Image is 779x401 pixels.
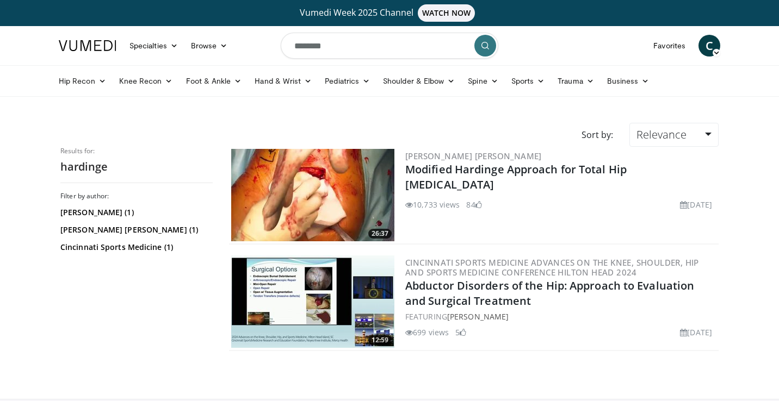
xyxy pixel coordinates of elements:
a: Knee Recon [113,70,180,92]
a: Favorites [647,35,692,57]
a: Vumedi Week 2025 ChannelWATCH NOW [60,4,719,22]
a: Modified Hardinge Approach for Total Hip [MEDICAL_DATA] [405,162,627,192]
li: 84 [466,199,481,210]
li: [DATE] [680,327,712,338]
li: [DATE] [680,199,712,210]
a: Shoulder & Elbow [376,70,461,92]
a: [PERSON_NAME] [PERSON_NAME] [405,151,542,161]
a: Cincinnati Sports Medicine Advances on the Knee, Shoulder, Hip and Sports Medicine Conference Hil... [405,257,699,278]
a: Spine [461,70,504,92]
div: FEATURING [405,311,716,322]
img: 21a22a7f-bd3d-4ff2-90ef-a7674ce64825.300x170_q85_crop-smart_upscale.jpg [231,255,394,348]
a: 26:37 [231,149,394,241]
span: 12:59 [368,335,392,345]
li: 10,733 views [405,199,460,210]
span: Relevance [636,127,687,142]
span: 26:37 [368,229,392,239]
div: Sort by: [573,123,621,147]
h3: Filter by author: [60,192,213,200]
li: 699 views [405,327,449,338]
a: Cincinnati Sports Medicine (1) [60,242,210,253]
a: Specialties [123,35,184,57]
a: Hand & Wrist [248,70,318,92]
p: Results for: [60,147,213,155]
span: WATCH NOW [418,4,475,22]
a: [PERSON_NAME] (1) [60,207,210,218]
a: Browse [184,35,234,57]
img: VuMedi Logo [59,40,116,51]
a: [PERSON_NAME] [447,311,509,322]
img: e4f4e4a0-26bd-4e35-9fbb-bdfac94fc0d8.300x170_q85_crop-smart_upscale.jpg [231,149,394,241]
a: C [698,35,720,57]
li: 5 [455,327,466,338]
a: Abductor Disorders of the Hip: Approach to Evaluation and Surgical Treatment [405,278,694,308]
h2: hardinge [60,160,213,174]
a: Pediatrics [318,70,376,92]
a: Sports [505,70,552,92]
a: Hip Recon [52,70,113,92]
a: Business [601,70,656,92]
a: 12:59 [231,255,394,348]
a: Foot & Ankle [180,70,249,92]
input: Search topics, interventions [281,33,498,59]
a: Relevance [629,123,719,147]
a: [PERSON_NAME] [PERSON_NAME] (1) [60,224,210,235]
a: Trauma [551,70,601,92]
